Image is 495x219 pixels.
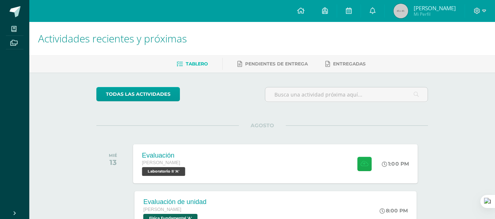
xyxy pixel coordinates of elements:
[333,61,366,67] span: Entregadas
[109,158,117,167] div: 13
[325,58,366,70] a: Entregadas
[265,87,428,102] input: Busca una actividad próxima aquí...
[177,58,208,70] a: Tablero
[142,160,181,165] span: [PERSON_NAME]
[414,4,456,12] span: [PERSON_NAME]
[142,167,185,176] span: Laboratorio II 'A'
[186,61,208,67] span: Tablero
[142,151,187,159] div: Evaluación
[143,207,181,212] span: [PERSON_NAME]
[109,153,117,158] div: MIÉ
[414,11,456,17] span: Mi Perfil
[237,58,308,70] a: Pendientes de entrega
[96,87,180,101] a: todas las Actividades
[380,207,408,214] div: 8:00 PM
[38,31,187,45] span: Actividades recientes y próximas
[143,198,206,206] div: Evaluación de unidad
[245,61,308,67] span: Pendientes de entrega
[239,122,286,129] span: AGOSTO
[394,4,408,18] img: 45x45
[382,161,409,167] div: 1:00 PM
